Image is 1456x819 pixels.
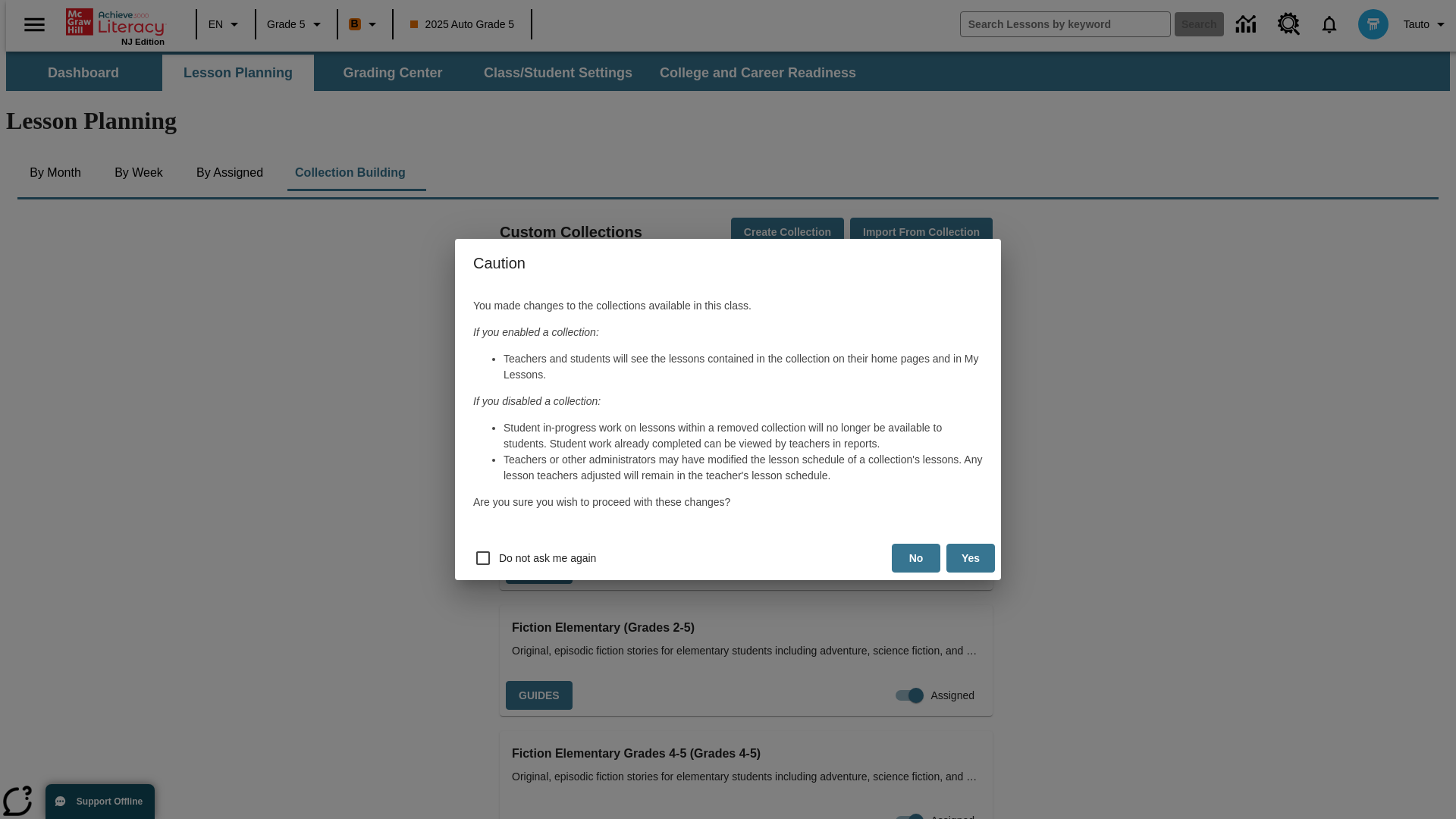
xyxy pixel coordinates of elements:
[455,239,1001,287] h4: Caution
[473,494,983,510] p: Are you sure you wish to proceed with these changes?
[473,298,983,314] p: You made changes to the collections available in this class.
[504,452,983,484] li: Teachers or other administrators may have modified the lesson schedule of a collection's lessons....
[504,420,983,452] li: Student in-progress work on lessons within a removed collection will no longer be available to st...
[892,544,940,573] button: No
[499,551,596,566] span: Do not ask me again
[946,544,995,573] button: Yes
[473,326,599,338] em: If you enabled a collection:
[504,351,983,383] li: Teachers and students will see the lessons contained in the collection on their home pages and in...
[473,395,601,407] em: If you disabled a collection:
